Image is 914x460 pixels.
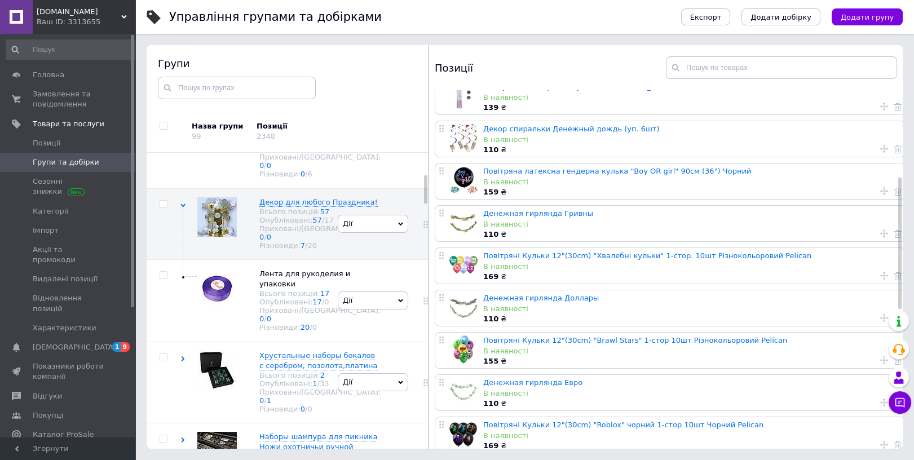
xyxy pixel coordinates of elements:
div: Приховані/[GEOGRAPHIC_DATA]: [259,153,381,170]
b: 139 [483,103,498,112]
a: Денежная гирлянда Евро [483,378,582,387]
a: 0 [259,161,264,170]
div: Всього позицій: [259,289,381,298]
div: ₴ [483,103,899,113]
span: Головна [33,70,64,80]
img: Хрустальные наборы бокалов с серебром, позолота,платина [197,351,237,390]
span: Каталог ProSale [33,430,94,440]
a: Повітряні Кульки 12"(30сm) "Хвалебнi кульки" 1-стор. 10шт Різнокольоровий Pelican [483,251,811,260]
span: Відновлення позицій [33,293,104,313]
a: 0 [301,405,305,413]
div: ₴ [483,441,899,451]
a: Декор спиральки Денежный дождь (уп. 6шт) [483,125,660,133]
a: Видалити товар [894,144,902,154]
span: Дії [343,378,352,386]
div: Всього позицій: [259,371,381,379]
span: Відгуки [33,391,62,401]
a: Повітряні Кульки 12"(30сm) "Brawl Stars" 1-стор 10шт Різнокольоровий Pelican [483,336,787,344]
div: Різновиди: [259,323,381,331]
span: Декор для любого Праздника! [259,198,378,206]
span: Характеристики [33,323,96,333]
img: Декор для любого Праздника! [197,197,237,237]
div: Позиції [257,121,352,131]
span: Товари та послуги [33,119,104,129]
a: 0 [267,233,271,241]
div: ₴ [483,229,899,240]
div: В наявності [483,388,899,399]
span: Категорії [33,206,68,216]
span: / [305,241,317,250]
span: Дії [343,296,352,304]
div: 0 [324,298,329,306]
div: Опубліковані: [259,298,381,306]
span: / [322,298,329,306]
div: В наявності [483,219,899,229]
div: 0 [312,323,317,331]
span: / [305,405,312,413]
div: ₴ [483,145,899,155]
div: Приховані/[GEOGRAPHIC_DATA]: [259,306,381,323]
span: Групи та добірки [33,157,99,167]
b: 159 [483,188,498,196]
div: Приховані/[GEOGRAPHIC_DATA]: [259,224,381,241]
div: В наявності [483,262,899,272]
div: 6 [307,170,312,178]
div: Приховані/[GEOGRAPHIC_DATA]: [259,388,381,405]
span: / [305,170,312,178]
span: [DEMOGRAPHIC_DATA] [33,342,116,352]
div: Ваш ID: 3313655 [37,17,135,27]
a: 0 [259,396,264,405]
div: Різновиди: [259,170,381,178]
div: ₴ [483,272,899,282]
span: / [264,161,271,170]
input: Пошук по товарах [666,56,897,79]
div: Групи [158,56,417,70]
b: 110 [483,230,498,238]
div: 33 [320,379,329,388]
a: Видалити товар [894,228,902,238]
span: / [264,315,271,323]
span: Додати групу [841,13,894,21]
a: 20 [301,323,310,331]
span: Хрустальные наборы бокалов с серебром, позолота,платина [259,351,378,370]
div: В наявності [483,135,899,145]
span: Позиції [33,138,60,148]
div: Позиції [435,56,666,79]
b: 155 [483,357,498,365]
a: Видалити товар [894,271,902,281]
a: 17 [312,298,322,306]
div: В наявності [483,177,899,187]
span: / [310,323,317,331]
div: ₴ [483,356,899,366]
div: Опубліковані: [259,216,381,224]
b: 169 [483,441,498,450]
b: 110 [483,399,498,408]
input: Пошук [6,39,140,60]
button: Додати добірку [741,8,820,25]
span: / [264,396,271,405]
div: В наявності [483,346,899,356]
span: Експорт [690,13,722,21]
span: Акції та промокоди [33,245,104,265]
div: В наявності [483,304,899,314]
h1: Управління групами та добірками [169,10,382,24]
span: Замовлення та повідомлення [33,89,104,109]
a: Повітряна латексна гендерна кулька "Boy OR girl" 90см (36") Чорний [483,167,751,175]
span: Сезонні знижки [33,176,104,197]
div: ₴ [483,314,899,324]
button: Експорт [681,8,731,25]
span: Лента для рукоделия и упаковки [259,269,350,288]
span: strong.market.in.ua [37,7,121,17]
span: / [264,233,271,241]
a: 0 [259,233,264,241]
div: ₴ [483,399,899,409]
span: / [322,216,334,224]
b: 110 [483,145,498,154]
span: 1 [112,342,121,352]
div: 99 [192,132,201,140]
input: Пошук по групах [158,77,316,99]
button: Чат з покупцем [889,391,911,414]
b: 169 [483,272,498,281]
span: Покупці [33,410,63,421]
span: 9 [121,342,130,352]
